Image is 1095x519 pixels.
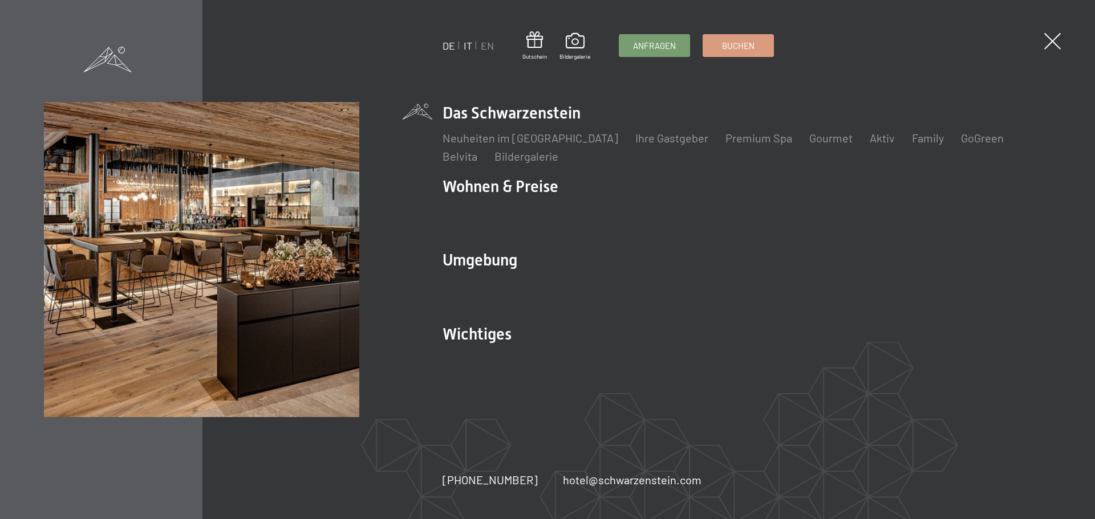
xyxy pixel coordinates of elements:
a: GoGreen [961,131,1004,145]
a: Gutschein [522,31,547,60]
a: EN [481,39,494,52]
a: IT [464,39,472,52]
a: Bildergalerie [494,149,558,163]
span: Gutschein [522,52,547,60]
a: Ihre Gastgeber [635,131,708,145]
span: Buchen [722,40,755,52]
a: Neuheiten im [GEOGRAPHIC_DATA] [443,131,618,145]
a: Anfragen [619,35,690,56]
span: [PHONE_NUMBER] [443,473,538,487]
span: Anfragen [633,40,676,52]
a: Buchen [703,35,773,56]
a: Gourmet [809,131,853,145]
a: Belvita [443,149,477,163]
a: Aktiv [870,131,895,145]
a: Family [912,131,944,145]
a: [PHONE_NUMBER] [443,472,538,488]
a: Bildergalerie [559,33,590,60]
a: DE [443,39,455,52]
a: hotel@schwarzenstein.com [563,472,701,488]
span: Bildergalerie [559,52,590,60]
a: Premium Spa [725,131,792,145]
